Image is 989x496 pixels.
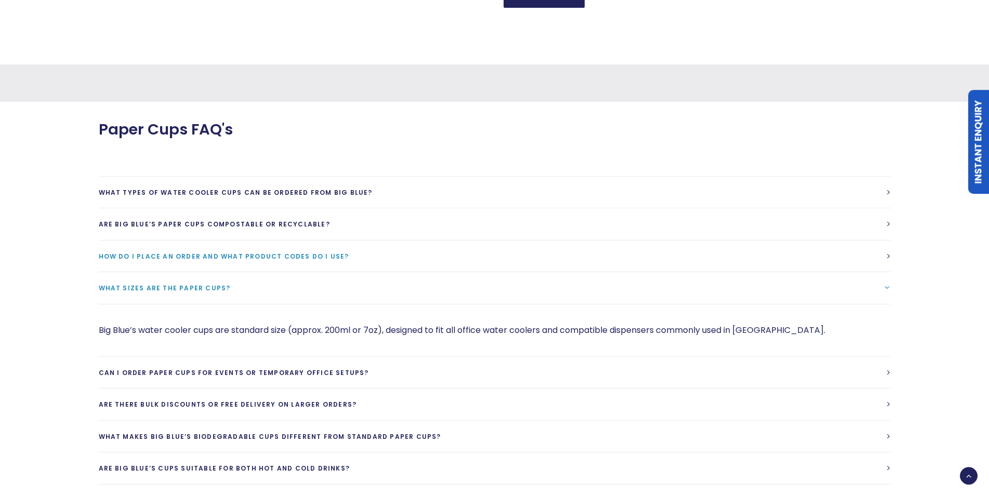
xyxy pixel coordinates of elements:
span: What types of water cooler cups can be ordered from Big Blue? [99,188,373,197]
span: Paper Cups FAQ's [99,120,233,139]
iframe: Chatbot [920,427,974,481]
a: What makes Big Blue’s biodegradable cups different from standard paper cups? [99,421,891,452]
span: How do I place an order and what product codes do I use? [99,252,349,261]
span: What makes Big Blue’s biodegradable cups different from standard paper cups? [99,432,441,441]
span: Are there bulk discounts or free delivery on larger orders? [99,400,357,409]
span: What sizes are the paper cups? [99,284,231,292]
a: Are Big Blue’s cups suitable for both hot and cold drinks? [99,452,891,484]
a: Are Big Blue’s paper cups compostable or recyclable? [99,208,891,240]
a: Can I order paper cups for events or temporary office setups? [99,357,891,388]
a: What types of water cooler cups can be ordered from Big Blue? [99,177,891,208]
span: Can I order paper cups for events or temporary office setups? [99,368,369,377]
a: What sizes are the paper cups? [99,272,891,304]
a: Instant Enquiry [968,90,989,194]
a: Are there bulk discounts or free delivery on larger orders? [99,388,891,420]
span: Are Big Blue’s paper cups compostable or recyclable? [99,220,330,229]
a: How do I place an order and what product codes do I use? [99,240,891,272]
span: Are Big Blue’s cups suitable for both hot and cold drinks? [99,464,350,473]
p: Big Blue’s water cooler cups are standard size (approx. 200ml or 7oz), designed to fit all office... [99,323,891,338]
